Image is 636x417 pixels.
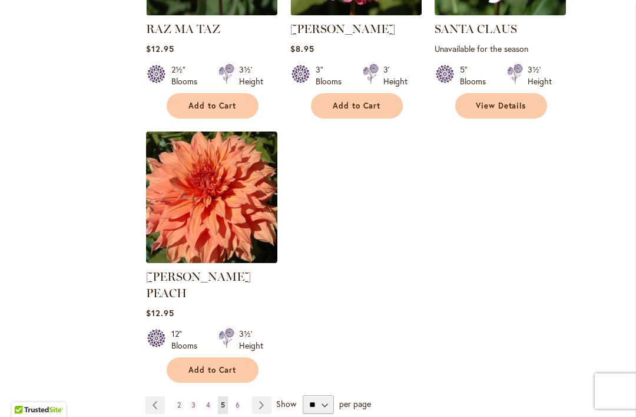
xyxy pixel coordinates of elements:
div: 5" Blooms [460,64,493,87]
span: View Details [476,101,526,111]
span: 5 [221,400,225,409]
span: Add to Cart [188,365,237,375]
a: 6 [233,396,243,414]
a: 4 [203,396,213,414]
a: [PERSON_NAME] PEACH [146,270,251,300]
a: View Details [455,93,547,119]
a: [PERSON_NAME] [290,22,395,36]
a: RAZ MA TAZ [146,6,277,18]
a: SANTA CLAUS [435,6,566,18]
span: Add to Cart [188,101,237,111]
a: RAZ MA TAZ [146,22,220,36]
div: 3" Blooms [316,64,349,87]
span: $8.95 [290,43,314,54]
span: Show [276,398,296,409]
span: 4 [206,400,210,409]
a: REBECCA LYNN [290,6,422,18]
img: Sherwood's Peach [146,132,277,263]
a: 2 [174,396,184,414]
div: 3½' Height [239,328,263,352]
a: 3 [188,396,198,414]
button: Add to Cart [311,93,403,119]
a: Sherwood's Peach [146,254,277,265]
iframe: Launch Accessibility Center [9,375,42,408]
div: 2½" Blooms [171,64,204,87]
span: 2 [177,400,181,409]
button: Add to Cart [167,93,259,119]
span: per page [339,398,371,409]
div: 3½' Height [528,64,552,87]
span: Add to Cart [333,101,381,111]
span: $12.95 [146,43,174,54]
button: Add to Cart [167,357,259,383]
span: $12.95 [146,307,174,319]
a: SANTA CLAUS [435,22,517,36]
div: 3½' Height [239,64,263,87]
span: 3 [191,400,196,409]
span: 6 [236,400,240,409]
div: 3' Height [383,64,408,87]
p: Unavailable for the season [435,43,566,54]
div: 12" Blooms [171,328,204,352]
